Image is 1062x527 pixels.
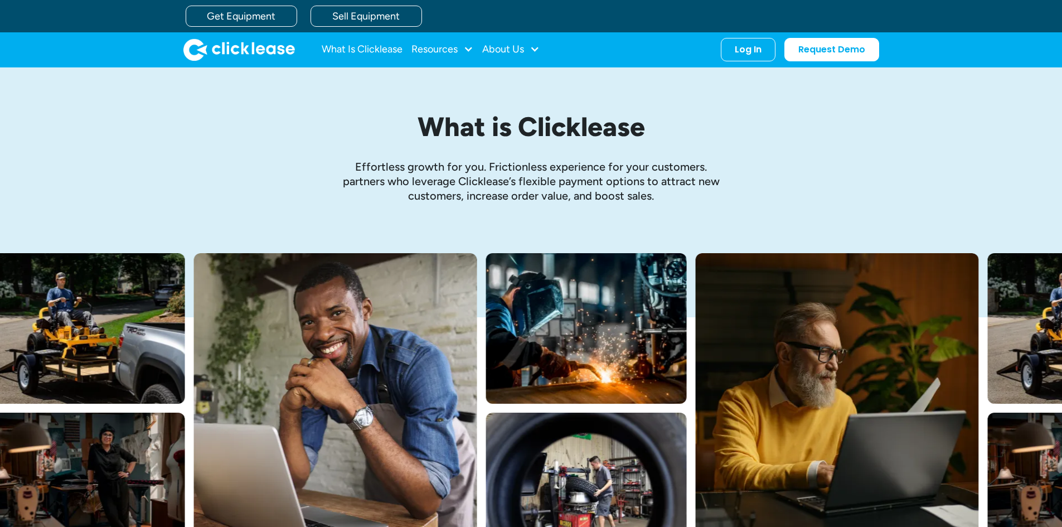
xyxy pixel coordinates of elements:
img: A welder in a large mask working on a large pipe [486,253,687,404]
a: What Is Clicklease [322,38,403,61]
a: home [183,38,295,61]
a: Request Demo [784,38,879,61]
h1: What is Clicklease [269,112,793,142]
a: Sell Equipment [311,6,422,27]
div: Resources [411,38,473,61]
div: Log In [735,44,762,55]
img: Clicklease logo [183,38,295,61]
p: Effortless growth ﻿for you. Frictionless experience for your customers. partners who leverage Cli... [336,159,726,203]
a: Get Equipment [186,6,297,27]
div: About Us [482,38,540,61]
